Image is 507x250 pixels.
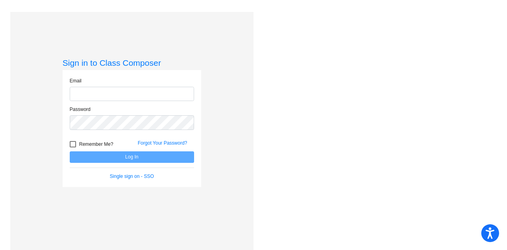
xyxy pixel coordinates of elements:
[70,151,194,163] button: Log In
[70,106,91,113] label: Password
[79,139,113,149] span: Remember Me?
[70,77,82,84] label: Email
[63,58,201,68] h3: Sign in to Class Composer
[110,174,154,179] a: Single sign on - SSO
[138,140,187,146] a: Forgot Your Password?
